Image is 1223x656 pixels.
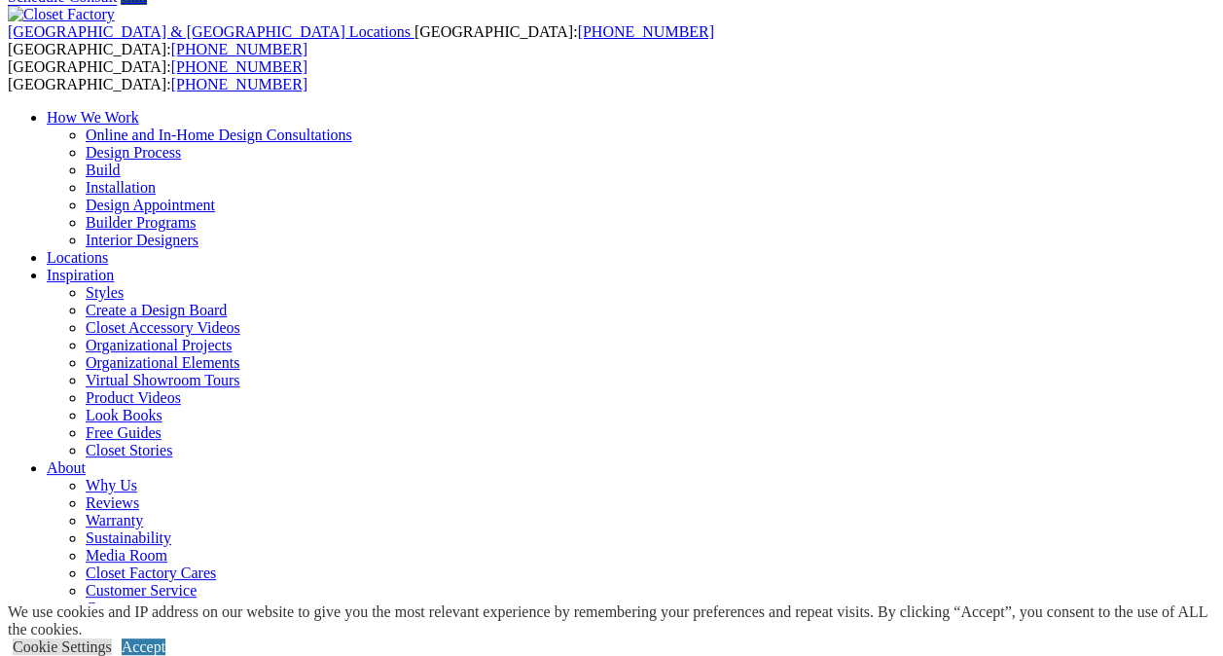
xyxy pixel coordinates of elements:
[8,58,307,92] span: [GEOGRAPHIC_DATA]: [GEOGRAPHIC_DATA]:
[86,424,162,441] a: Free Guides
[47,109,139,126] a: How We Work
[86,127,352,143] a: Online and In-Home Design Consultations
[86,144,181,161] a: Design Process
[86,565,216,581] a: Closet Factory Cares
[86,442,172,458] a: Closet Stories
[86,512,143,528] a: Warranty
[47,459,86,476] a: About
[171,41,307,57] a: [PHONE_NUMBER]
[86,600,133,616] a: Careers
[171,58,307,75] a: [PHONE_NUMBER]
[86,477,137,493] a: Why Us
[8,6,115,23] img: Closet Factory
[86,372,240,388] a: Virtual Showroom Tours
[86,389,181,406] a: Product Videos
[86,197,215,213] a: Design Appointment
[86,494,139,511] a: Reviews
[86,284,124,301] a: Styles
[13,638,112,655] a: Cookie Settings
[8,23,714,57] span: [GEOGRAPHIC_DATA]: [GEOGRAPHIC_DATA]:
[122,638,165,655] a: Accept
[86,162,121,178] a: Build
[86,302,227,318] a: Create a Design Board
[86,232,198,248] a: Interior Designers
[86,354,239,371] a: Organizational Elements
[86,337,232,353] a: Organizational Projects
[86,407,162,423] a: Look Books
[86,582,197,599] a: Customer Service
[86,547,167,564] a: Media Room
[86,179,156,196] a: Installation
[86,529,171,546] a: Sustainability
[86,214,196,231] a: Builder Programs
[47,267,114,283] a: Inspiration
[8,23,411,40] span: [GEOGRAPHIC_DATA] & [GEOGRAPHIC_DATA] Locations
[171,76,307,92] a: [PHONE_NUMBER]
[8,603,1223,638] div: We use cookies and IP address on our website to give you the most relevant experience by remember...
[47,249,108,266] a: Locations
[8,23,414,40] a: [GEOGRAPHIC_DATA] & [GEOGRAPHIC_DATA] Locations
[577,23,713,40] a: [PHONE_NUMBER]
[86,319,240,336] a: Closet Accessory Videos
